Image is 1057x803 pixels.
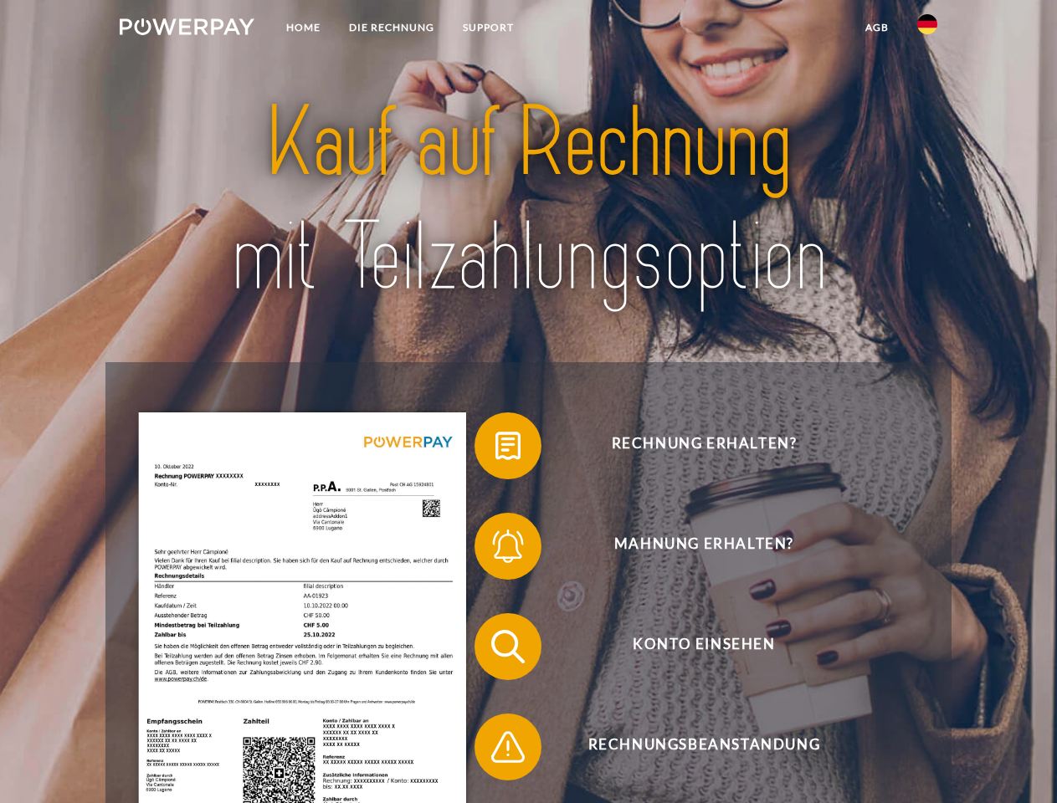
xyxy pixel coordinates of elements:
span: Rechnungsbeanstandung [499,713,909,780]
img: qb_warning.svg [487,726,529,768]
button: Mahnung erhalten? [475,513,910,580]
a: agb [851,13,903,43]
img: qb_bill.svg [487,425,529,467]
a: DIE RECHNUNG [335,13,449,43]
button: Rechnungsbeanstandung [475,713,910,780]
span: Rechnung erhalten? [499,412,909,479]
span: Mahnung erhalten? [499,513,909,580]
a: SUPPORT [449,13,528,43]
button: Konto einsehen [475,613,910,680]
img: de [917,14,937,34]
span: Konto einsehen [499,613,909,680]
img: title-powerpay_de.svg [160,80,897,320]
img: qb_search.svg [487,626,529,667]
a: Home [272,13,335,43]
button: Rechnung erhalten? [475,412,910,479]
img: logo-powerpay-white.svg [120,18,254,35]
img: qb_bell.svg [487,525,529,567]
